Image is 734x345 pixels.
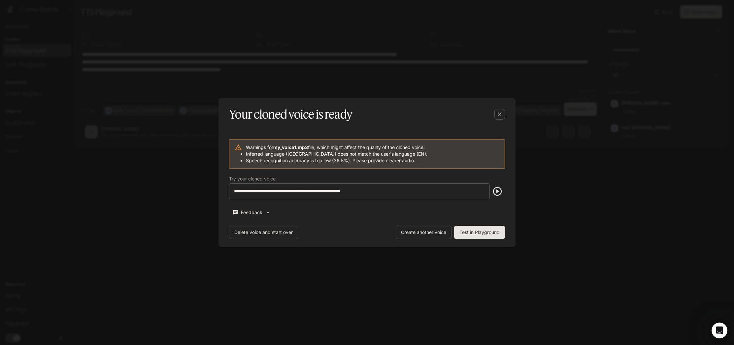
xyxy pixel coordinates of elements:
button: Delete voice and start over [229,226,298,239]
button: Test in Playground [454,226,505,239]
li: Speech recognition accuracy is too low (36.5%). Please provide clearer audio. [246,157,427,164]
p: Try your cloned voice [229,176,276,181]
li: Inferred language ([GEOGRAPHIC_DATA]) does not match the user's language (EN). [246,151,427,157]
button: Feedback [229,207,274,218]
div: Warnings for file, which might affect the quality of the cloned voice: [246,141,427,167]
h5: Your cloned voice is ready [229,106,352,123]
b: my_voice1.mp3 [273,144,308,150]
button: Create another voice [396,226,451,239]
iframe: Intercom live chat [712,323,727,338]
